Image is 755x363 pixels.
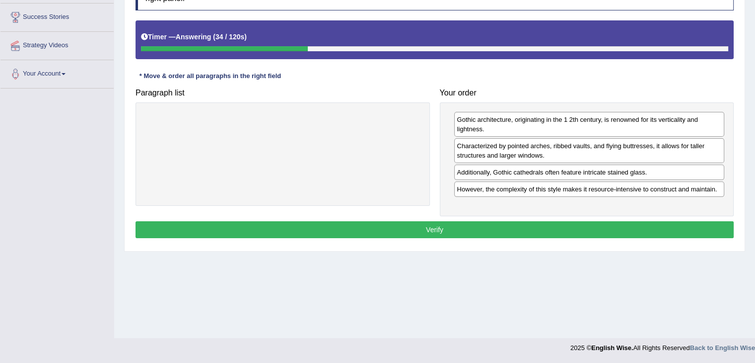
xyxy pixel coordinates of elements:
[136,72,285,81] div: * Move & order all paragraphs in the right field
[591,344,633,352] strong: English Wise.
[440,89,734,97] h4: Your order
[454,165,725,180] div: Additionally, Gothic cathedrals often feature intricate stained glass.
[0,3,114,28] a: Success Stories
[244,33,247,41] b: )
[690,344,755,352] a: Back to English Wise
[0,60,114,85] a: Your Account
[0,32,114,57] a: Strategy Videos
[136,221,734,238] button: Verify
[176,33,211,41] b: Answering
[213,33,215,41] b: (
[141,33,247,41] h5: Timer —
[215,33,244,41] b: 34 / 120s
[454,138,725,163] div: Characterized by pointed arches, ribbed vaults, and flying buttresses, it allows for taller struc...
[136,89,430,97] h4: Paragraph list
[570,338,755,353] div: 2025 © All Rights Reserved
[454,181,725,197] div: However, the complexity of this style makes it resource-intensive to construct and maintain.
[454,112,725,137] div: Gothic architecture, originating in the 1 2th century, is renowned for its verticality and lightn...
